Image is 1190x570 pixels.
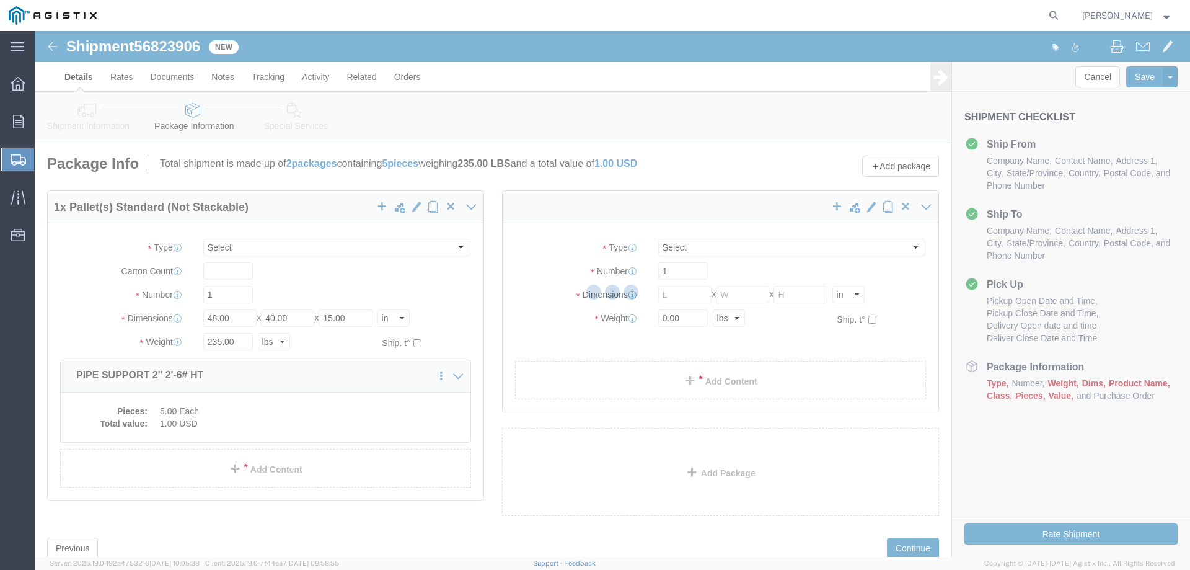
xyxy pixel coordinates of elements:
a: Feedback [564,559,596,567]
span: Copyright © [DATE]-[DATE] Agistix Inc., All Rights Reserved [984,558,1175,569]
span: [DATE] 09:58:55 [287,559,339,567]
span: [DATE] 10:05:38 [149,559,200,567]
a: Support [533,559,564,567]
button: [PERSON_NAME] [1082,8,1173,23]
span: Client: 2025.19.0-7f44ea7 [205,559,339,567]
img: logo [9,6,97,25]
span: Server: 2025.19.0-192a4753216 [50,559,200,567]
span: Meg Chaconas [1082,9,1153,22]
